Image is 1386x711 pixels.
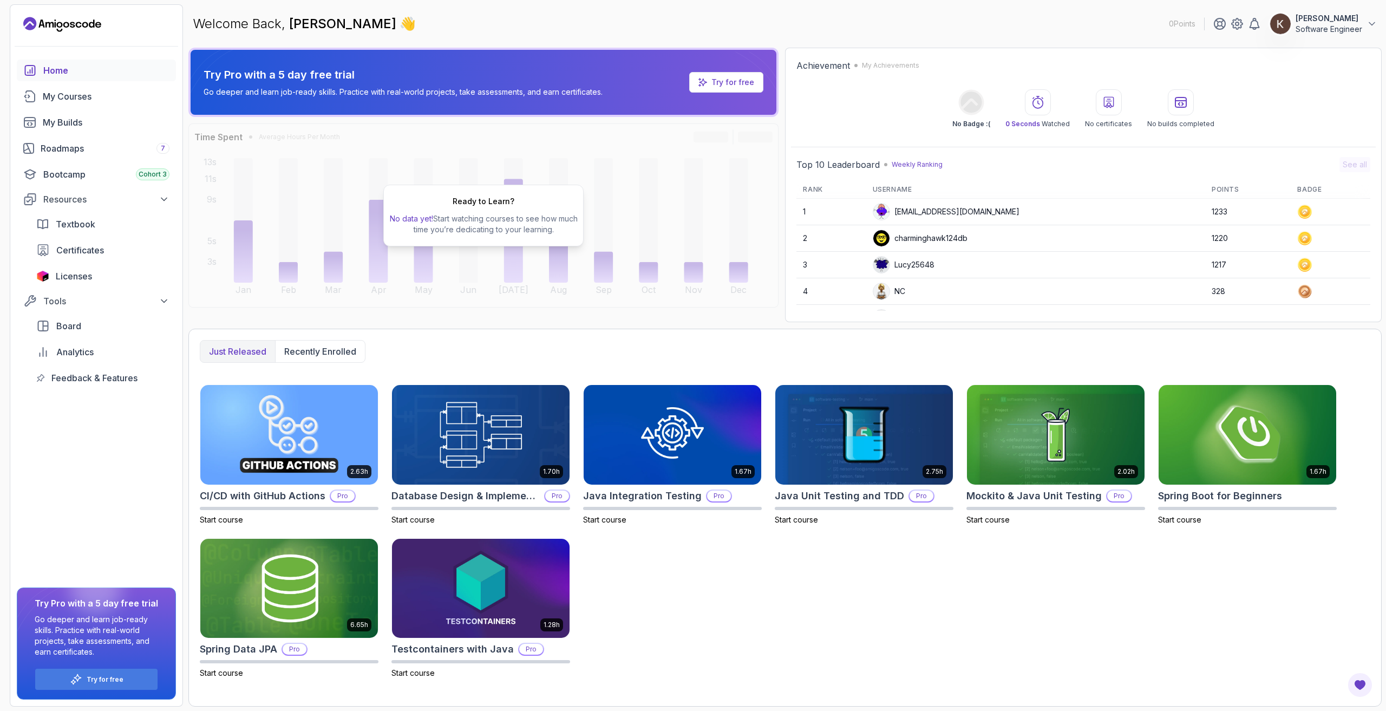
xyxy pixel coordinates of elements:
[544,621,560,629] p: 1.28h
[275,341,365,362] button: Recently enrolled
[30,367,176,389] a: feedback
[350,621,368,629] p: 6.65h
[910,491,933,501] p: Pro
[391,515,435,524] span: Start course
[583,488,702,504] h2: Java Integration Testing
[200,538,378,679] a: Spring Data JPA card6.65hSpring Data JPAProStart course
[391,642,514,657] h2: Testcontainers with Java
[952,120,990,128] p: No Badge :(
[35,668,158,690] button: Try for free
[17,190,176,209] button: Resources
[1159,385,1336,485] img: Spring Boot for Beginners card
[583,384,762,525] a: Java Integration Testing card1.67hJava Integration TestingProStart course
[1147,120,1214,128] p: No builds completed
[453,196,514,207] h2: Ready to Learn?
[775,384,953,525] a: Java Unit Testing and TDD card2.75hJava Unit Testing and TDDProStart course
[1296,24,1362,35] p: Software Engineer
[775,385,953,485] img: Java Unit Testing and TDD card
[1205,181,1291,199] th: Points
[1270,13,1377,35] button: user profile image[PERSON_NAME]Software Engineer
[17,138,176,159] a: roadmaps
[1341,668,1375,700] iframe: chat widget
[892,160,943,169] p: Weekly Ranking
[17,60,176,81] a: home
[204,67,603,82] p: Try Pro with a 5 day free trial
[43,168,169,181] div: Bootcamp
[796,158,880,171] h2: Top 10 Leaderboard
[17,112,176,133] a: builds
[796,278,866,305] td: 4
[56,319,81,332] span: Board
[41,142,169,155] div: Roadmaps
[873,204,890,220] img: default monster avatar
[1205,278,1291,305] td: 328
[775,515,818,524] span: Start course
[87,675,123,684] a: Try for free
[873,309,943,327] div: asifahmedjesi
[392,385,570,485] img: Database Design & Implementation card
[56,218,95,231] span: Textbook
[543,467,560,476] p: 1.70h
[350,467,368,476] p: 2.63h
[926,467,943,476] p: 2.75h
[204,87,603,97] p: Go deeper and learn job-ready skills. Practice with real-world projects, take assessments, and ea...
[1158,488,1282,504] h2: Spring Boot for Beginners
[36,271,49,282] img: jetbrains icon
[1005,120,1070,128] p: Watched
[388,213,579,235] p: Start watching courses to see how much time you’re dedicating to your learning.
[796,252,866,278] td: 3
[583,515,626,524] span: Start course
[200,385,378,485] img: CI/CD with GitHub Actions card
[873,283,905,300] div: NC
[30,239,176,261] a: certificates
[866,181,1205,199] th: Username
[796,199,866,225] td: 1
[200,341,275,362] button: Just released
[391,538,570,679] a: Testcontainers with Java card1.28hTestcontainers with JavaProStart course
[966,488,1102,504] h2: Mockito & Java Unit Testing
[966,384,1145,525] a: Mockito & Java Unit Testing card2.02hMockito & Java Unit TestingProStart course
[43,116,169,129] div: My Builds
[193,15,416,32] p: Welcome Back,
[30,265,176,287] a: licenses
[1205,199,1291,225] td: 1233
[1158,515,1201,524] span: Start course
[43,90,169,103] div: My Courses
[30,213,176,235] a: textbook
[17,164,176,185] a: bootcamp
[56,244,104,257] span: Certificates
[56,345,94,358] span: Analytics
[23,16,101,33] a: Landing page
[1296,13,1362,24] p: [PERSON_NAME]
[862,61,919,70] p: My Achievements
[545,491,569,501] p: Pro
[775,488,904,504] h2: Java Unit Testing and TDD
[284,345,356,358] p: Recently enrolled
[397,12,420,35] span: 👋
[1291,181,1370,199] th: Badge
[796,225,866,252] td: 2
[1085,120,1132,128] p: No certificates
[392,539,570,638] img: Testcontainers with Java card
[967,385,1145,485] img: Mockito & Java Unit Testing card
[30,315,176,337] a: board
[1158,384,1337,525] a: Spring Boot for Beginners card1.67hSpring Boot for BeginnersStart course
[43,193,169,206] div: Resources
[43,64,169,77] div: Home
[391,384,570,525] a: Database Design & Implementation card1.70hDatabase Design & ImplementationProStart course
[873,256,934,273] div: Lucy25648
[584,385,761,485] img: Java Integration Testing card
[873,230,890,246] img: user profile image
[200,668,243,677] span: Start course
[200,539,378,638] img: Spring Data JPA card
[200,488,325,504] h2: CI/CD with GitHub Actions
[873,283,890,299] img: user profile image
[1339,157,1370,172] button: See all
[1107,491,1131,501] p: Pro
[1270,14,1291,34] img: user profile image
[17,291,176,311] button: Tools
[283,644,306,655] p: Pro
[873,203,1019,220] div: [EMAIL_ADDRESS][DOMAIN_NAME]
[391,488,540,504] h2: Database Design & Implementation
